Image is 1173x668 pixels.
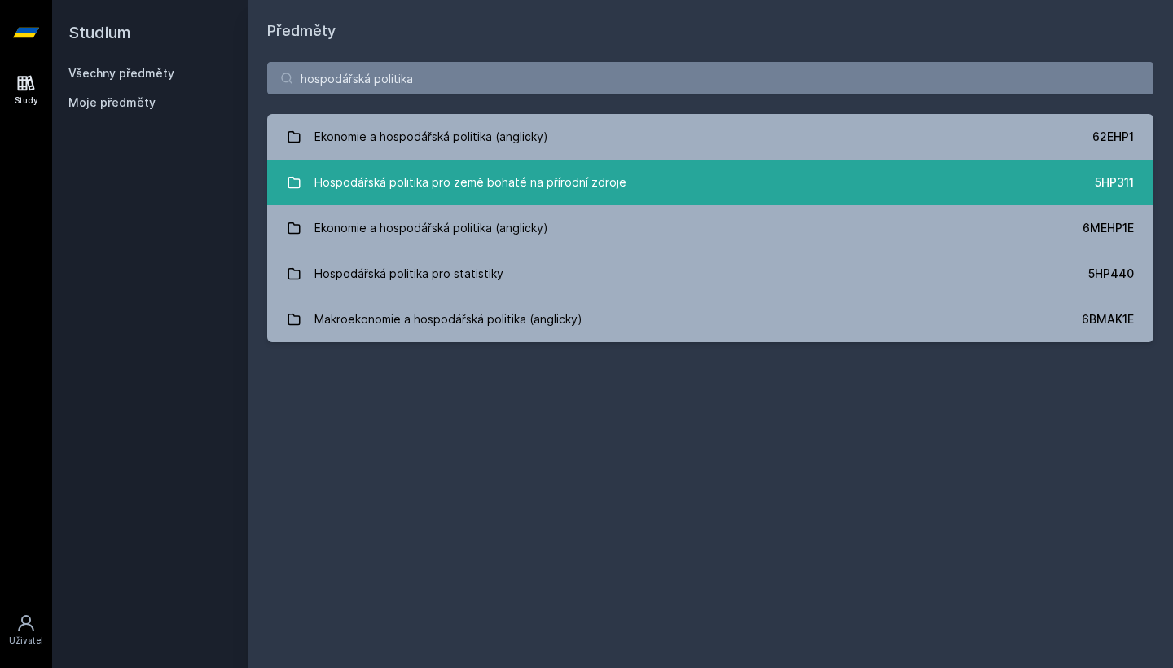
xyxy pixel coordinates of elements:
[267,205,1153,251] a: Ekonomie a hospodářská politika (anglicky) 6MEHP1E
[15,94,38,107] div: Study
[314,166,626,199] div: Hospodářská politika pro země bohaté na přírodní zdroje
[267,160,1153,205] a: Hospodářská politika pro země bohaté na přírodní zdroje 5HP311
[3,65,49,115] a: Study
[314,257,503,290] div: Hospodářská politika pro statistiky
[267,20,1153,42] h1: Předměty
[68,94,156,111] span: Moje předměty
[1082,311,1134,327] div: 6BMAK1E
[314,303,582,336] div: Makroekonomie a hospodářská politika (anglicky)
[267,114,1153,160] a: Ekonomie a hospodářská politika (anglicky) 62EHP1
[1092,129,1134,145] div: 62EHP1
[1088,266,1134,282] div: 5HP440
[267,251,1153,297] a: Hospodářská politika pro statistiky 5HP440
[314,212,548,244] div: Ekonomie a hospodářská politika (anglicky)
[9,635,43,647] div: Uživatel
[267,62,1153,94] input: Název nebo ident předmětu…
[267,297,1153,342] a: Makroekonomie a hospodářská politika (anglicky) 6BMAK1E
[1083,220,1134,236] div: 6MEHP1E
[1095,174,1134,191] div: 5HP311
[314,121,548,153] div: Ekonomie a hospodářská politika (anglicky)
[68,66,174,80] a: Všechny předměty
[3,605,49,655] a: Uživatel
